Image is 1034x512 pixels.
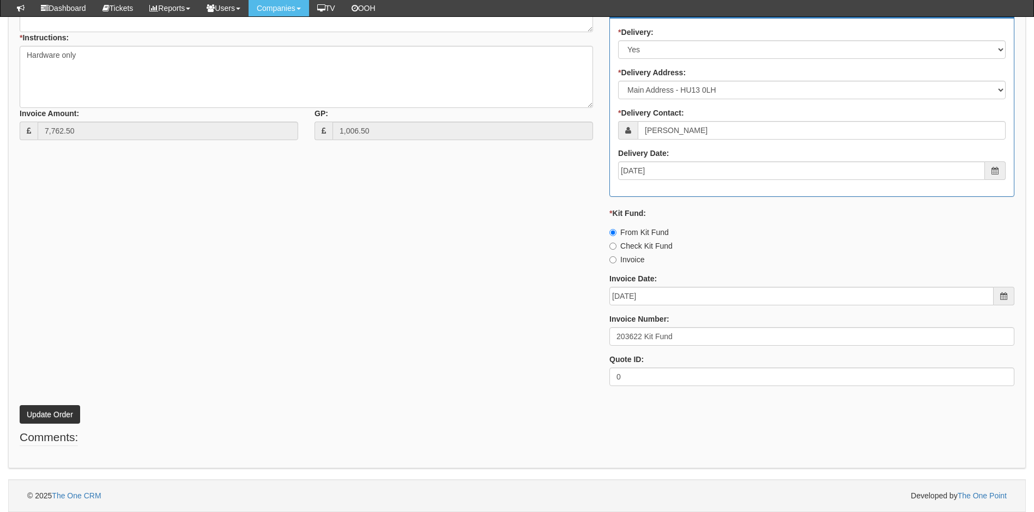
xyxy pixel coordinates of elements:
span: Developed by [911,490,1007,501]
input: From Kit Fund [609,229,616,236]
label: Invoice Amount: [20,108,79,119]
label: Delivery Date: [618,148,669,159]
label: Delivery Address: [618,67,686,78]
input: Check Kit Fund [609,243,616,250]
label: Kit Fund: [609,208,646,219]
label: Delivery Contact: [618,107,684,118]
a: The One CRM [52,491,101,500]
input: Invoice [609,256,616,263]
label: Delivery: [618,27,654,38]
label: Instructions: [20,32,69,43]
button: Update Order [20,405,80,424]
a: The One Point [958,491,1007,500]
textarea: Hardware only [20,46,593,108]
label: Invoice Date: [609,273,657,284]
label: Check Kit Fund [609,240,673,251]
legend: Comments: [20,429,78,446]
label: Quote ID: [609,354,644,365]
label: From Kit Fund [609,227,669,238]
span: © 2025 [27,491,101,500]
label: Invoice Number: [609,314,669,324]
label: GP: [315,108,328,119]
label: Invoice [609,254,644,265]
